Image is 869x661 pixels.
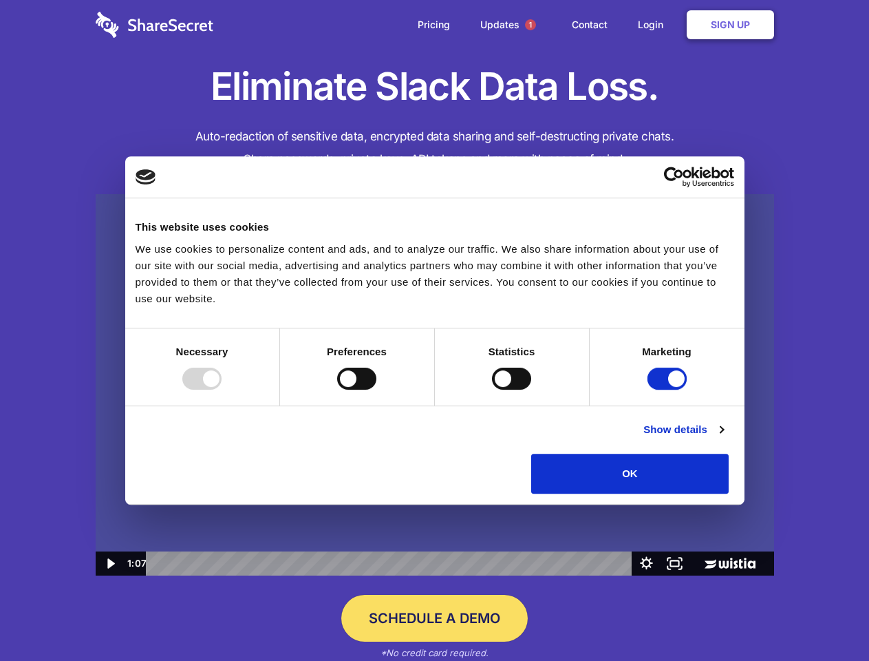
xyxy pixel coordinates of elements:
[531,454,729,494] button: OK
[558,3,621,46] a: Contact
[96,194,774,576] img: Sharesecret
[327,346,387,357] strong: Preferences
[525,19,536,30] span: 1
[341,595,528,642] a: Schedule a Demo
[96,12,213,38] img: logo-wordmark-white-trans-d4663122ce5f474addd5e946df7df03e33cb6a1c49d2221995e7729f52c070b2.svg
[96,125,774,171] h4: Auto-redaction of sensitive data, encrypted data sharing and self-destructing private chats. Shar...
[136,169,156,185] img: logo
[661,552,689,576] button: Fullscreen
[632,552,661,576] button: Show settings menu
[96,62,774,112] h1: Eliminate Slack Data Loss.
[614,167,734,187] a: Usercentrics Cookiebot - opens in a new window
[176,346,228,357] strong: Necessary
[689,552,773,576] a: Wistia Logo -- Learn More
[157,552,625,576] div: Playbar
[380,647,489,658] em: *No credit card required.
[687,10,774,39] a: Sign Up
[642,346,691,357] strong: Marketing
[136,241,734,307] div: We use cookies to personalize content and ads, and to analyze our traffic. We also share informat...
[800,592,852,644] iframe: Drift Widget Chat Controller
[404,3,464,46] a: Pricing
[643,421,723,438] a: Show details
[624,3,684,46] a: Login
[96,552,124,576] button: Play Video
[489,346,535,357] strong: Statistics
[136,219,734,235] div: This website uses cookies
